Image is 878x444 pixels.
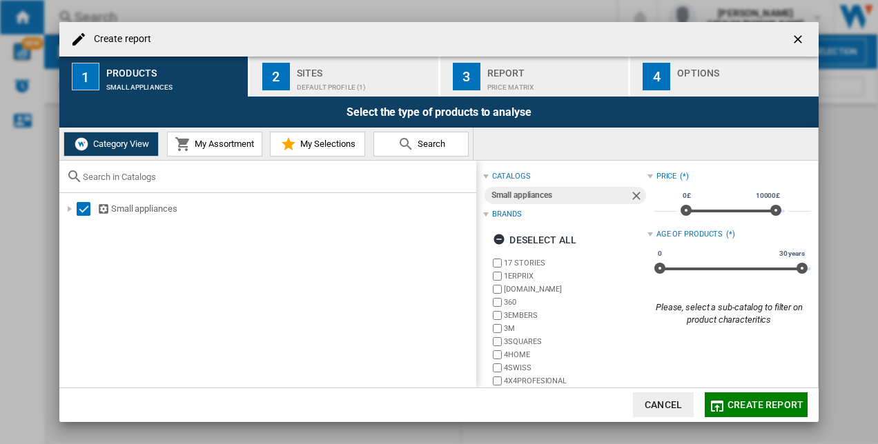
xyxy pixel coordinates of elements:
ng-md-icon: Remove [630,189,646,205]
div: Price [656,171,677,182]
div: Sites [297,62,433,77]
ng-md-icon: getI18NText('BUTTONS.CLOSE_DIALOG') [791,32,808,49]
button: 4 Options [630,57,819,97]
input: brand.name [493,363,502,372]
button: Cancel [633,392,694,417]
div: Small appliances [491,187,629,204]
div: Options [677,62,813,77]
span: Create report [728,399,803,410]
button: My Assortment [167,132,262,157]
span: My Selections [297,139,355,149]
div: Deselect all [493,228,576,252]
button: My Selections [270,132,365,157]
img: wiser-icon-white.png [73,136,90,152]
md-checkbox: Select [77,202,97,216]
span: 10000£ [754,190,782,201]
span: My Assortment [191,139,254,149]
button: Create report [705,392,808,417]
div: Select the type of products to analyse [59,97,819,128]
input: brand.name [493,311,502,320]
label: 4HOME [504,350,647,360]
input: brand.name [493,259,502,268]
input: brand.name [493,337,502,346]
div: Brands [492,209,521,220]
button: 3 Report Price Matrix [440,57,630,97]
button: 2 Sites Default profile (1) [250,57,440,97]
div: catalogs [492,171,530,182]
span: 0£ [681,190,693,201]
label: 1ERPRIX [504,271,647,281]
label: 360 [504,297,647,307]
label: 3SQUARES [504,336,647,347]
button: Deselect all [489,228,581,252]
button: Category View [64,132,159,157]
input: brand.name [493,324,502,333]
button: 1 Products Small appliances [59,57,249,97]
label: [DOMAIN_NAME] [504,284,647,294]
h4: Create report [87,32,151,46]
div: Small appliances [106,77,242,91]
input: brand.name [493,285,502,294]
input: brand.name [493,298,502,307]
span: 0 [656,248,664,259]
div: Small appliances [97,202,474,216]
div: Price Matrix [487,77,623,91]
div: Please, select a sub-catalog to filter on product characteritics [647,301,811,326]
input: brand.name [493,350,502,359]
input: brand.name [493,376,502,385]
div: 4 [643,63,670,90]
div: 1 [72,63,99,90]
div: Age of products [656,229,723,240]
label: 3M [504,323,647,334]
input: brand.name [493,272,502,281]
button: getI18NText('BUTTONS.CLOSE_DIALOG') [786,26,813,53]
span: 30 years [777,248,807,259]
button: Search [373,132,469,157]
label: 4SWISS [504,363,647,373]
label: 17 STORIES [504,258,647,268]
input: Search in Catalogs [83,172,469,182]
div: 2 [262,63,290,90]
span: Category View [90,139,149,149]
label: 3EMBERS [504,310,647,321]
div: Products [106,62,242,77]
label: 4X4PROFESIONAL [504,376,647,386]
span: Search [414,139,445,149]
div: Default profile (1) [297,77,433,91]
div: Report [487,62,623,77]
div: 3 [453,63,480,90]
